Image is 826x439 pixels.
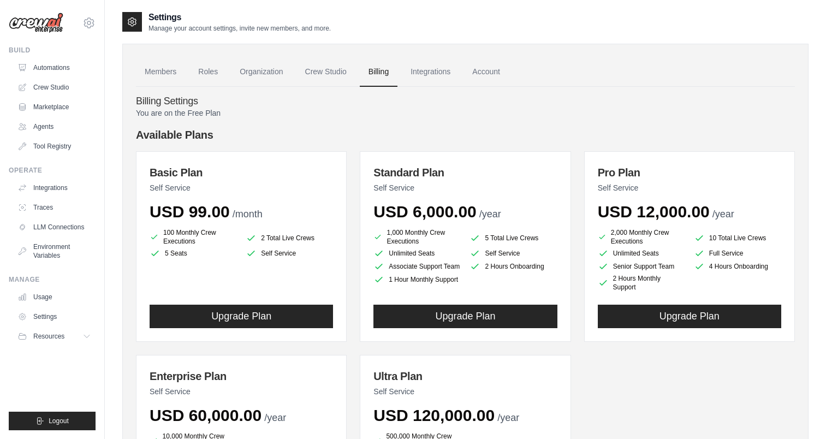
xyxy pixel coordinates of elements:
[470,261,557,272] li: 2 Hours Onboarding
[373,305,557,328] button: Upgrade Plan
[712,209,734,220] span: /year
[360,57,397,87] a: Billing
[470,248,557,259] li: Self Service
[470,230,557,246] li: 5 Total Live Crews
[150,165,333,180] h3: Basic Plan
[231,57,292,87] a: Organization
[136,108,795,118] p: You are on the Free Plan
[148,24,331,33] p: Manage your account settings, invite new members, and more.
[9,46,96,55] div: Build
[150,386,333,397] p: Self Service
[150,228,237,246] li: 100 Monthly Crew Executions
[13,79,96,96] a: Crew Studio
[373,203,476,221] span: USD 6,000.00
[598,248,685,259] li: Unlimited Seats
[373,369,557,384] h3: Ultra Plan
[136,96,795,108] h4: Billing Settings
[694,248,781,259] li: Full Service
[9,166,96,175] div: Operate
[150,203,230,221] span: USD 99.00
[150,182,333,193] p: Self Service
[13,179,96,197] a: Integrations
[463,57,509,87] a: Account
[694,230,781,246] li: 10 Total Live Crews
[148,11,331,24] h2: Settings
[373,165,557,180] h3: Standard Plan
[9,412,96,430] button: Logout
[264,412,286,423] span: /year
[497,412,519,423] span: /year
[136,57,185,87] a: Members
[13,288,96,306] a: Usage
[694,261,781,272] li: 4 Hours Onboarding
[13,138,96,155] a: Tool Registry
[13,98,96,116] a: Marketplace
[150,248,237,259] li: 5 Seats
[13,218,96,236] a: LLM Connections
[598,305,781,328] button: Upgrade Plan
[150,406,262,424] span: USD 60,000.00
[136,127,795,143] h4: Available Plans
[13,238,96,264] a: Environment Variables
[598,203,710,221] span: USD 12,000.00
[373,406,495,424] span: USD 120,000.00
[598,165,781,180] h3: Pro Plan
[13,118,96,135] a: Agents
[373,386,557,397] p: Self Service
[246,230,333,246] li: 2 Total Live Crews
[598,261,685,272] li: Senior Support Team
[13,328,96,345] button: Resources
[9,13,63,33] img: Logo
[150,305,333,328] button: Upgrade Plan
[49,417,69,425] span: Logout
[13,199,96,216] a: Traces
[479,209,501,220] span: /year
[373,248,461,259] li: Unlimited Seats
[13,59,96,76] a: Automations
[598,274,685,292] li: 2 Hours Monthly Support
[246,248,333,259] li: Self Service
[402,57,459,87] a: Integrations
[373,182,557,193] p: Self Service
[373,261,461,272] li: Associate Support Team
[189,57,227,87] a: Roles
[373,274,461,285] li: 1 Hour Monthly Support
[233,209,263,220] span: /month
[33,332,64,341] span: Resources
[9,275,96,284] div: Manage
[150,369,333,384] h3: Enterprise Plan
[373,228,461,246] li: 1,000 Monthly Crew Executions
[598,228,685,246] li: 2,000 Monthly Crew Executions
[598,182,781,193] p: Self Service
[13,308,96,325] a: Settings
[296,57,355,87] a: Crew Studio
